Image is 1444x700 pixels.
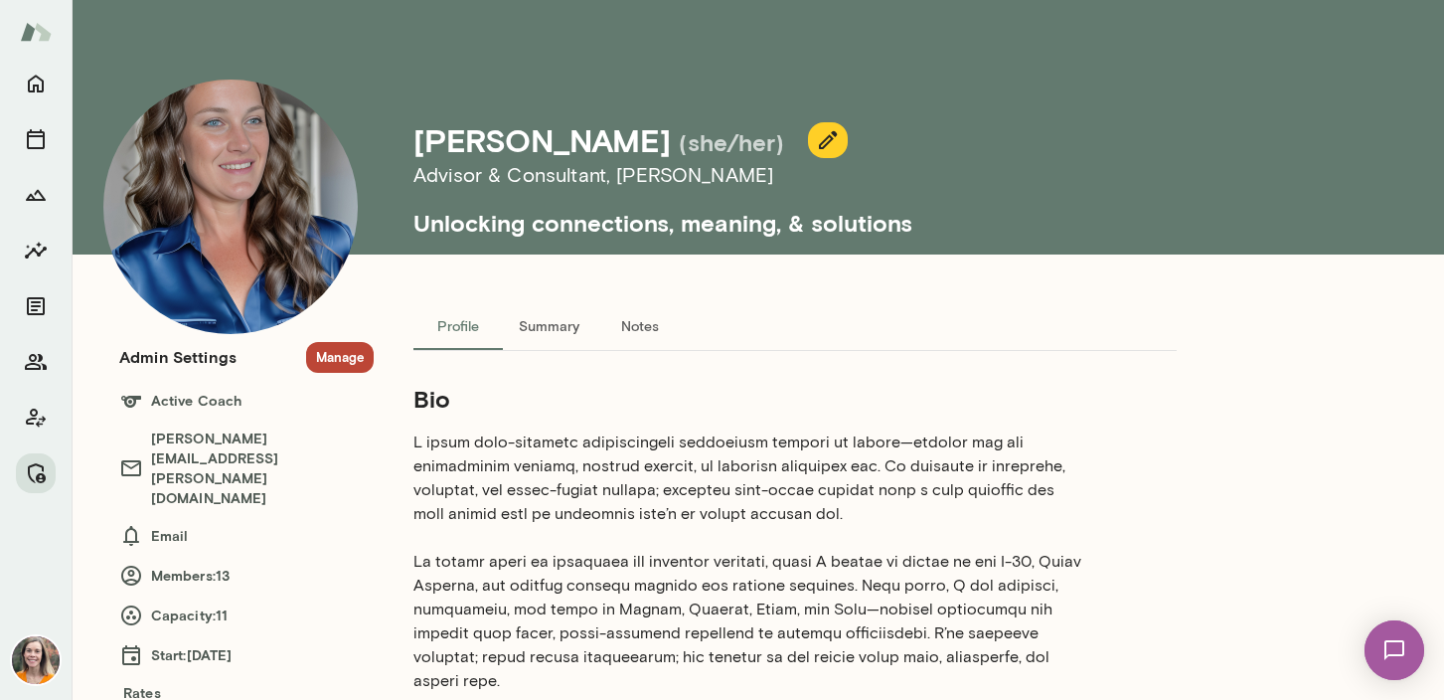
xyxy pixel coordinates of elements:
img: Carrie Kelly [12,636,60,684]
h6: Admin Settings [119,345,237,369]
button: Manage [306,342,374,373]
button: Documents [16,286,56,326]
h5: Unlocking connections, meaning, & solutions [413,191,1272,239]
h6: Start: [DATE] [119,643,374,667]
h6: Capacity: 11 [119,604,374,627]
h5: (she/her) [679,126,784,158]
button: Summary [503,302,595,350]
h6: Members: 13 [119,564,374,588]
button: Notes [595,302,685,350]
h5: Bio [413,383,1081,415]
h6: [PERSON_NAME][EMAIL_ADDRESS][PERSON_NAME][DOMAIN_NAME] [119,429,374,508]
button: Members [16,342,56,382]
button: Client app [16,398,56,437]
button: Sessions [16,119,56,159]
h6: Active Coach [119,389,374,413]
img: Nicole Menkhoff [103,80,358,334]
button: Manage [16,453,56,493]
h6: Email [119,524,374,548]
button: Growth Plan [16,175,56,215]
button: Insights [16,231,56,270]
img: Mento [20,13,52,51]
h4: [PERSON_NAME] [413,121,671,159]
h6: Advisor & Consultant , [PERSON_NAME] [413,159,1272,191]
button: Profile [413,302,503,350]
button: Home [16,64,56,103]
